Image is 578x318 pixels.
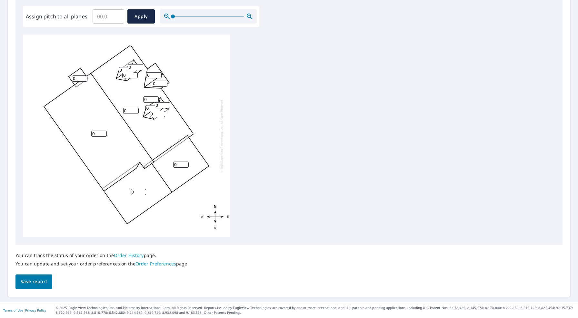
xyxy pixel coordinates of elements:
input: 00.0 [93,7,124,25]
p: © 2025 Eagle View Technologies, Inc. and Pictometry International Corp. All Rights Reserved. Repo... [56,305,575,315]
button: Save report [15,274,52,289]
span: Apply [133,13,150,21]
label: Assign pitch to all planes [26,13,87,20]
a: Order History [114,252,144,258]
button: Apply [127,9,155,24]
a: Terms of Use [3,308,23,313]
p: | [3,308,46,312]
p: You can update and set your order preferences on the page. [15,261,189,267]
p: You can track the status of your order on the page. [15,253,189,258]
a: Privacy Policy [25,308,46,313]
span: Save report [21,278,47,286]
a: Order Preferences [135,261,176,267]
